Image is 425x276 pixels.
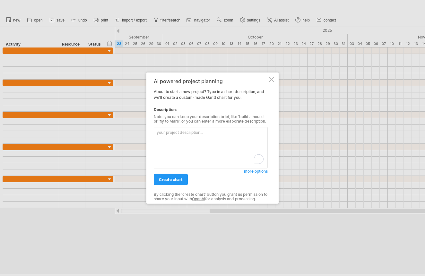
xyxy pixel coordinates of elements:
[154,107,268,113] div: Description:
[154,78,268,84] div: AI powered project planning
[244,169,268,174] span: more options
[244,168,268,174] a: more options
[154,127,268,168] textarea: To enrich screen reader interactions, please activate Accessibility in Grammarly extension settings
[159,177,183,182] span: create chart
[154,174,188,185] a: create chart
[154,115,268,124] div: Note: you can keep your description brief, like 'build a house' or 'fly to Mars', or you can ente...
[192,196,205,201] a: OpenAI
[154,78,268,198] div: About to start a new project? Type in a short description, and we'll create a custom-made Gantt c...
[154,192,268,202] div: By clicking the 'create chart' button you grant us permission to share your input with for analys...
